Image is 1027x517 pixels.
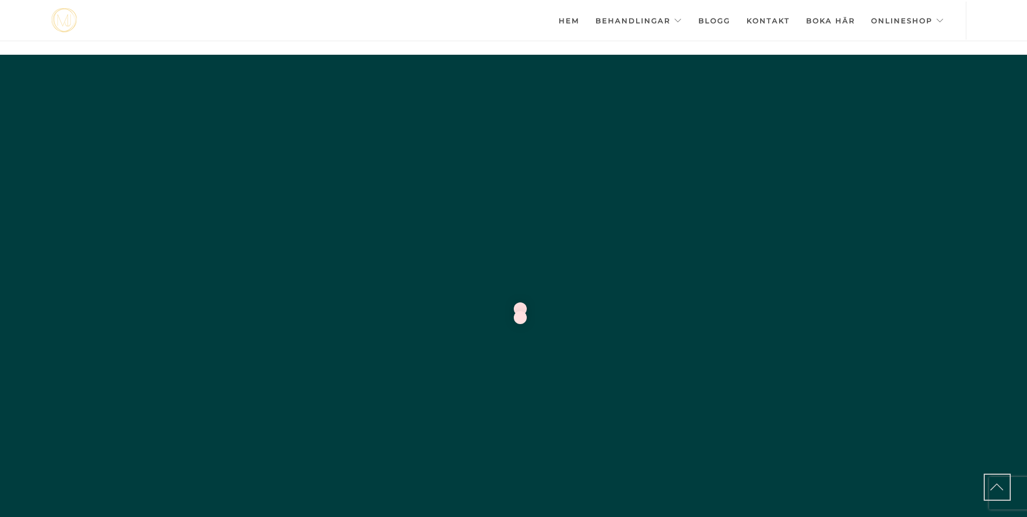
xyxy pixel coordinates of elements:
a: Onlineshop [871,2,944,40]
a: Blogg [698,2,730,40]
a: Behandlingar [596,2,682,40]
a: Boka här [806,2,855,40]
a: Hem [559,2,579,40]
img: mjstudio [51,8,77,33]
a: Kontakt [747,2,790,40]
a: mjstudio mjstudio mjstudio [51,8,77,33]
